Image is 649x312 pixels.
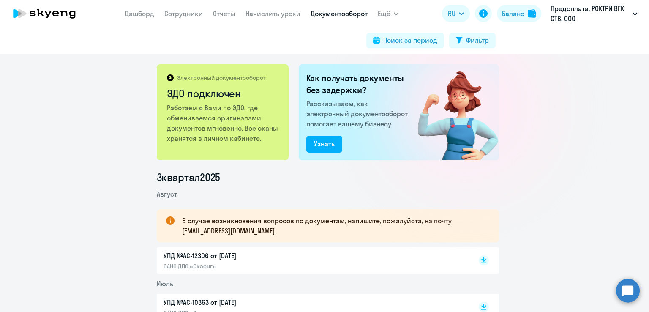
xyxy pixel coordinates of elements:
li: 3 квартал 2025 [157,170,499,184]
h2: Как получать документы без задержки? [306,72,411,96]
button: RU [442,5,470,22]
span: Август [157,190,177,198]
img: balance [528,9,536,18]
a: Отчеты [213,9,235,18]
button: Поиск за период [366,33,444,48]
div: Фильтр [466,35,489,45]
span: RU [448,8,455,19]
a: Документооборот [311,9,368,18]
p: Работаем с Вами по ЭДО, где обмениваемся оригиналами документов мгновенно. Все сканы хранятся в л... [167,103,280,143]
img: connected [404,64,499,160]
p: ОАНО ДПО «Скаенг» [164,263,341,270]
a: Сотрудники [164,9,203,18]
button: Узнать [306,136,342,153]
p: УПД №AC-12306 от [DATE] [164,251,341,261]
div: Узнать [314,139,335,149]
a: УПД №AC-12306 от [DATE]ОАНО ДПО «Скаенг» [164,251,461,270]
span: Ещё [378,8,390,19]
a: Начислить уроки [245,9,300,18]
p: Рассказываем, как электронный документооборот помогает вашему бизнесу. [306,99,411,129]
div: Поиск за период [383,35,437,45]
p: Электронный документооборот [177,74,266,82]
button: Фильтр [449,33,496,48]
button: Балансbalance [497,5,541,22]
div: Баланс [502,8,524,19]
p: Предоплата, РОКТРИ ВГК СТВ, ООО [551,3,629,24]
a: Дашборд [125,9,154,18]
h2: ЭДО подключен [167,87,280,100]
span: Июль [157,279,173,288]
button: Предоплата, РОКТРИ ВГК СТВ, ООО [546,3,642,24]
p: В случае возникновения вопросов по документам, напишите, пожалуйста, на почту [EMAIL_ADDRESS][DOM... [182,216,484,236]
p: УПД №AC-10363 от [DATE] [164,297,341,307]
button: Ещё [378,5,399,22]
